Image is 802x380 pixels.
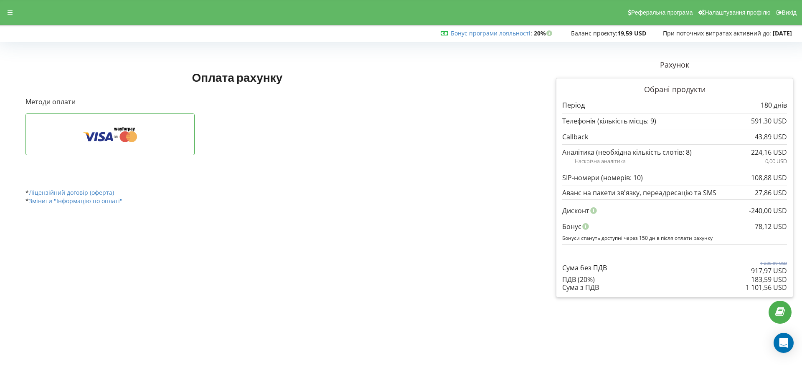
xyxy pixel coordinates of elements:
[773,29,792,37] strong: [DATE]
[617,29,646,37] strong: 19,59 USD
[749,203,787,219] div: -240,00 USD
[751,276,787,283] div: 183,59 USD
[562,234,787,242] p: Бонуси стануть доступні через 150 днів після оплати рахунку
[765,157,787,165] p: 0,00 USD
[562,203,787,219] div: Дисконт
[562,173,643,183] p: SIP-номери (номерів: 10)
[755,132,787,142] p: 43,89 USD
[751,148,787,157] p: 224,16 USD
[751,173,787,183] p: 108,88 USD
[782,9,797,16] span: Вихід
[562,263,607,273] p: Сума без ПДВ
[451,29,532,37] span: :
[751,116,787,126] p: 591,30 USD
[751,266,787,276] p: 917,97 USD
[663,29,771,37] span: При поточних витратах активний до:
[562,101,585,110] p: Період
[29,189,114,196] a: Ліцензійний договір (оферта)
[562,219,787,234] div: Бонус
[25,97,449,107] p: Методи оплати
[755,189,787,196] div: 27,86 USD
[571,29,617,37] span: Баланс проєкту:
[562,276,787,283] div: ПДВ (20%)
[562,284,787,291] div: Сума з ПДВ
[562,189,787,196] div: Аванс на пакети зв'язку, переадресацію та SMS
[562,148,692,157] p: Аналітика (необхідна кількість слотів: 8)
[556,60,793,70] p: Рахунок
[761,101,787,110] p: 180 днів
[631,9,693,16] span: Реферальна програма
[705,9,770,16] span: Налаштування профілю
[562,116,656,126] p: Телефонія (кількість місць: 9)
[29,197,122,205] a: Змінити "Інформацію по оплаті"
[451,29,530,37] a: Бонус програми лояльності
[575,157,626,165] span: Наскрізна аналітика
[562,132,588,142] p: Callback
[751,260,787,266] p: 1 236,09 USD
[746,284,787,291] div: 1 101,56 USD
[774,333,794,353] div: Open Intercom Messenger
[755,219,787,234] div: 78,12 USD
[25,70,449,85] h1: Оплата рахунку
[534,29,554,37] strong: 20%
[562,84,787,95] p: Обрані продукти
